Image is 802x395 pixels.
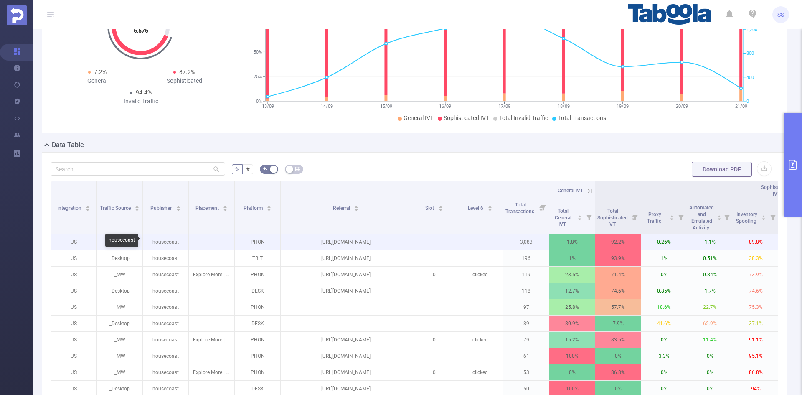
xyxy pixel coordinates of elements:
p: 80.9% [549,316,595,331]
i: icon: caret-up [487,204,492,207]
p: 1.7% [687,283,733,299]
i: Filter menu [629,200,641,234]
p: 71.4% [595,267,641,283]
p: JS [51,332,96,348]
p: 0% [687,348,733,364]
p: _Desktop [97,283,142,299]
div: Sort [135,204,140,209]
span: General IVT [404,115,434,121]
tspan: 19/09 [617,104,629,109]
tspan: 13/09 [261,104,274,109]
span: 87.2% [179,69,195,75]
span: Automated and Emulated Activity [689,205,714,231]
p: _Desktop [97,250,142,266]
p: housecoast [143,348,188,364]
p: 0% [687,364,733,380]
p: _MW [97,364,142,380]
p: housecoast [143,364,188,380]
p: [URL][DOMAIN_NAME] [281,332,411,348]
p: _MW [97,299,142,315]
div: Sort [266,204,272,209]
span: Inventory Spoofing [736,212,758,224]
p: JS [51,234,96,250]
input: Search... [51,162,225,176]
button: Download PDF [692,162,752,177]
i: icon: caret-down [86,208,90,210]
p: Explore More | Card 3 [189,364,234,380]
span: Slot [425,205,435,211]
p: JS [51,364,96,380]
i: icon: caret-down [354,208,359,210]
span: Total Transactions [505,202,536,214]
p: 41.6% [641,316,687,331]
span: Placement [195,205,220,211]
p: 37.1% [733,316,779,331]
p: DESK [235,283,280,299]
div: Sort [717,214,722,219]
p: PHON [235,348,280,364]
p: JS [51,348,96,364]
p: 12.7% [549,283,595,299]
i: icon: caret-down [223,208,228,210]
h2: Data Table [52,140,84,150]
p: 11.4% [687,332,733,348]
span: Referral [333,205,351,211]
p: 0.26% [641,234,687,250]
i: Filter menu [675,200,687,234]
p: [URL][DOMAIN_NAME] [281,283,411,299]
span: 94.4% [136,89,152,96]
p: 1% [641,250,687,266]
div: Sophisticated [141,76,228,85]
p: 1.8% [549,234,595,250]
p: 53 [503,364,549,380]
tspan: 0 [746,99,749,104]
i: icon: caret-down [135,208,140,210]
i: icon: caret-down [761,217,766,219]
tspan: 800 [746,51,754,56]
i: icon: caret-up [761,214,766,217]
p: 3.3% [641,348,687,364]
p: 75.3% [733,299,779,315]
p: JS [51,267,96,283]
p: 119 [503,267,549,283]
p: 62.9% [687,316,733,331]
p: [URL][DOMAIN_NAME] [281,267,411,283]
i: Filter menu [721,200,733,234]
span: Publisher [150,205,173,211]
p: 38.3% [733,250,779,266]
p: housecoast [143,316,188,331]
p: 18.6% [641,299,687,315]
i: icon: bg-colors [263,166,268,171]
i: icon: caret-up [578,214,582,217]
p: 0.84% [687,267,733,283]
i: icon: caret-down [438,208,443,210]
p: 7.9% [595,316,641,331]
div: Sort [761,214,766,219]
tspan: 1,200 [746,27,757,32]
span: Traffic Source [100,205,132,211]
div: Sort [438,204,443,209]
p: 86.8% [595,364,641,380]
tspan: 17/09 [498,104,510,109]
div: housecoast [105,234,138,247]
i: icon: caret-up [267,204,272,207]
i: Filter menu [583,200,595,234]
p: 0.51% [687,250,733,266]
tspan: 14/09 [321,104,333,109]
p: 79 [503,332,549,348]
p: JS [51,250,96,266]
tspan: 16/09 [439,104,451,109]
div: Sort [669,214,674,219]
span: Total Sophisticated IVT [597,208,628,227]
tspan: 21/09 [735,104,747,109]
p: _Desktop [97,316,142,331]
div: Sort [176,204,181,209]
p: 93.9% [595,250,641,266]
p: 97 [503,299,549,315]
i: icon: caret-up [223,204,228,207]
i: icon: table [295,166,300,171]
i: icon: caret-up [670,214,674,217]
p: [URL][DOMAIN_NAME] [281,348,411,364]
div: Sort [577,214,582,219]
span: Sophisticated IVT [761,184,792,197]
